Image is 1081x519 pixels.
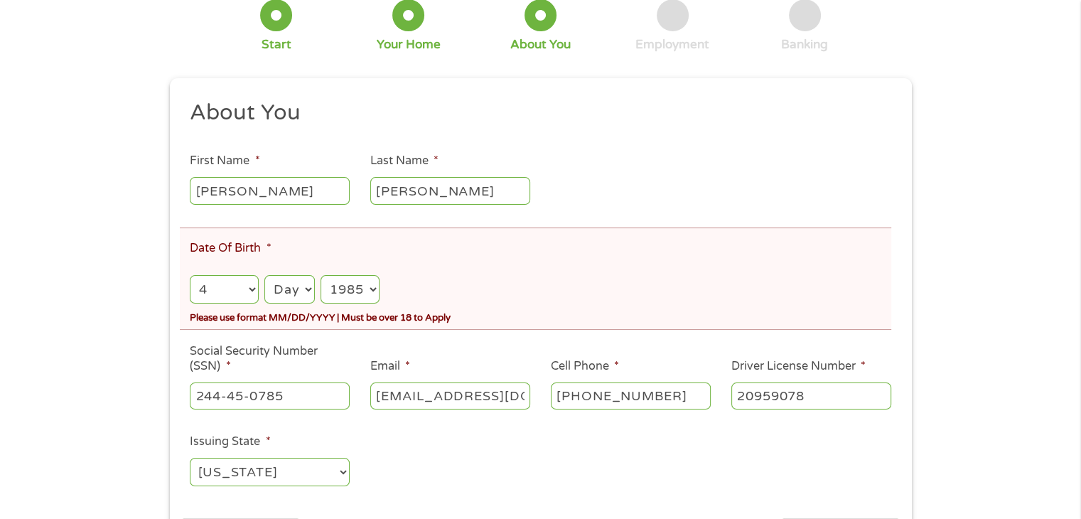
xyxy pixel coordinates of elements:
label: Issuing State [190,434,270,449]
input: (541) 754-3010 [551,382,711,410]
div: Please use format MM/DD/YYYY | Must be over 18 to Apply [190,306,891,326]
input: Smith [370,177,530,204]
label: First Name [190,154,259,168]
div: Employment [635,37,709,53]
input: John [190,177,350,204]
h2: About You [190,99,881,127]
div: Your Home [377,37,441,53]
label: Email [370,359,410,374]
input: john@gmail.com [370,382,530,410]
input: 078-05-1120 [190,382,350,410]
div: Banking [781,37,828,53]
label: Cell Phone [551,359,619,374]
label: Date Of Birth [190,241,271,256]
div: Start [262,37,291,53]
label: Driver License Number [731,359,866,374]
label: Last Name [370,154,439,168]
div: About You [510,37,571,53]
label: Social Security Number (SSN) [190,344,350,374]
